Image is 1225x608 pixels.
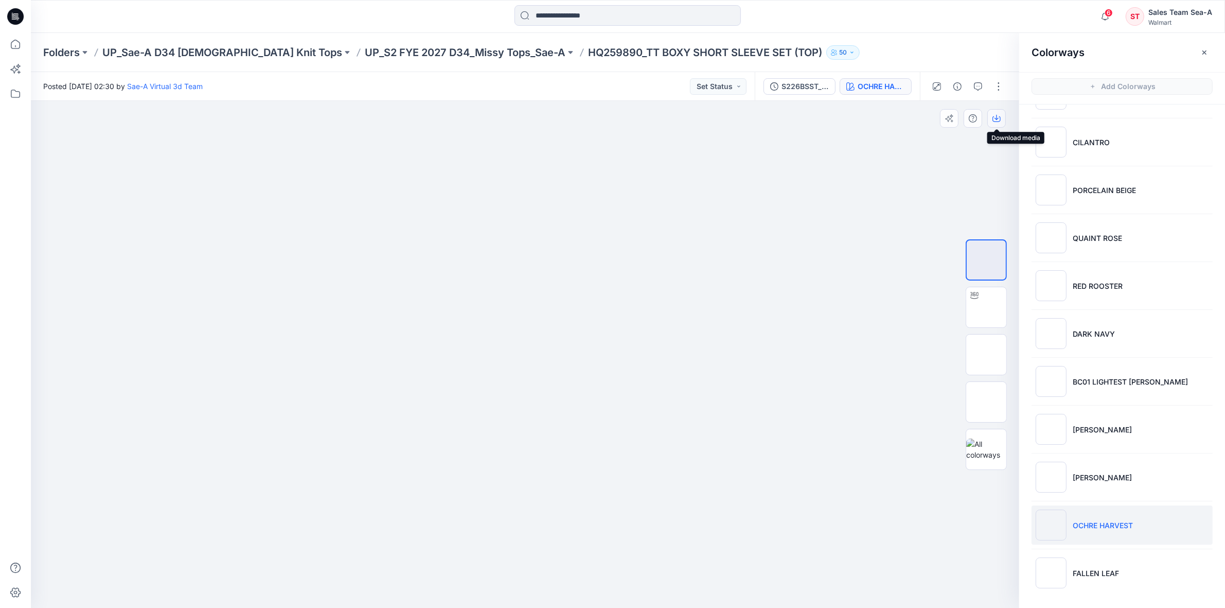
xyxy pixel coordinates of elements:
img: ROSE HERB [1036,462,1067,493]
p: FALLEN LEAF [1073,568,1119,579]
div: Sales Team Sea-A [1148,6,1212,19]
p: BC01 LIGHTEST [PERSON_NAME] [1073,376,1188,387]
div: ST [1126,7,1144,26]
img: RED ROOSTER [1036,270,1067,301]
p: CILANTRO [1073,137,1110,148]
a: Folders [43,45,80,60]
p: PORCELAIN BEIGE [1073,185,1136,196]
span: 6 [1105,9,1113,17]
h2: Colorways [1032,46,1085,59]
img: QUAINT ROSE [1036,222,1067,253]
a: UP_S2 FYE 2027 D34_Missy Tops_Sae-A [365,45,565,60]
p: DARK NAVY [1073,328,1115,339]
button: S226BSST_FULL COLORWAYS [764,78,836,95]
div: Walmart [1148,19,1212,26]
img: FALLEN LEAF [1036,558,1067,588]
p: QUAINT ROSE [1073,233,1122,244]
img: ROSE DE FLAMANT [1036,414,1067,445]
button: 50 [826,45,860,60]
img: CILANTRO [1036,127,1067,158]
img: All colorways [966,439,1006,460]
img: BC01 LIGHTEST HEATHER GREY [1036,366,1067,397]
img: OCHRE HARVEST [1036,510,1067,541]
img: DARK NAVY [1036,318,1067,349]
div: S226BSST_FULL COLORWAYS [782,81,829,92]
p: RED ROOSTER [1073,281,1123,291]
p: [PERSON_NAME] [1073,472,1132,483]
a: Sae-A Virtual 3d Team [127,82,203,91]
p: HQ259890_TT BOXY SHORT SLEEVE SET (TOP) [588,45,822,60]
button: OCHRE HARVEST [840,78,912,95]
img: PORCELAIN BEIGE [1036,175,1067,205]
div: OCHRE HARVEST [858,81,905,92]
span: Posted [DATE] 02:30 by [43,81,203,92]
p: [PERSON_NAME] [1073,424,1132,435]
a: UP_Sae-A D34 [DEMOGRAPHIC_DATA] Knit Tops [102,45,342,60]
p: 50 [839,47,847,58]
button: Details [949,78,966,95]
p: OCHRE HARVEST [1073,520,1133,531]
